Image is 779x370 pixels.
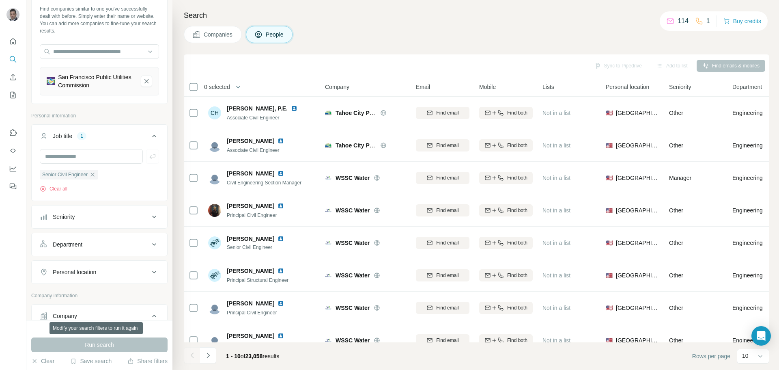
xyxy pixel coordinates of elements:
span: [PERSON_NAME], P.E. [227,105,288,112]
p: 114 [678,16,689,26]
button: Use Surfe API [6,143,19,158]
span: Not in a list [542,207,570,214]
span: Engineering [732,304,763,312]
p: 1 [706,16,710,26]
span: [GEOGRAPHIC_DATA] [616,304,659,312]
button: Find email [416,334,469,346]
span: Other [669,142,683,149]
img: LinkedIn logo [278,333,284,339]
div: CH [208,106,221,119]
span: Not in a list [542,305,570,311]
span: Other [669,337,683,344]
img: Logo of WSSC Water [325,175,331,181]
img: LinkedIn logo [278,236,284,242]
button: Find both [479,269,533,281]
span: Not in a list [542,337,570,344]
img: Avatar [208,301,221,314]
span: [GEOGRAPHIC_DATA] [616,206,659,214]
span: Engineering [732,271,763,279]
span: Principal Civil Engineer [227,342,277,348]
span: Principal Structural Engineer [227,277,288,283]
button: Find email [416,269,469,281]
span: 1 - 10 [226,353,241,359]
span: 🇺🇸 [606,109,613,117]
span: Not in a list [542,175,570,181]
span: WSSC Water [336,336,370,344]
button: Find both [479,107,533,119]
button: Find both [479,172,533,184]
span: Associate Civil Engineer [227,115,279,121]
span: Engineering [732,109,763,117]
span: Find both [507,337,527,344]
span: [GEOGRAPHIC_DATA] [616,141,659,149]
span: Engineering [732,141,763,149]
span: Find email [436,207,458,214]
button: Find both [479,334,533,346]
span: WSSC Water [336,304,370,312]
button: Seniority [32,207,167,227]
button: Search [6,52,19,67]
div: Seniority [53,213,75,221]
span: Find both [507,109,527,117]
span: 🇺🇸 [606,271,613,279]
span: 0 selected [204,83,230,91]
span: 🇺🇸 [606,174,613,182]
span: Lists [542,83,554,91]
button: Find both [479,237,533,249]
button: Find both [479,204,533,216]
img: Logo of WSSC Water [325,207,331,214]
img: Avatar [6,8,19,21]
div: Personal location [53,268,96,276]
button: Buy credits [723,15,761,27]
button: Use Surfe on LinkedIn [6,125,19,140]
img: Avatar [208,139,221,152]
button: Find email [416,139,469,151]
span: [PERSON_NAME] [227,138,274,144]
span: WSSC Water [336,206,370,214]
h4: Search [184,10,769,21]
span: [PERSON_NAME] [227,235,274,243]
span: 🇺🇸 [606,336,613,344]
span: Find both [507,142,527,149]
button: Find email [416,204,469,216]
button: My lists [6,88,19,102]
span: [GEOGRAPHIC_DATA] [616,271,659,279]
span: Mobile [479,83,496,91]
span: Principal Civil Engineer [227,212,277,218]
span: Not in a list [542,272,570,279]
button: Share filters [127,357,168,365]
button: Job title1 [32,126,167,149]
button: Department [32,235,167,254]
img: Avatar [208,204,221,217]
span: Other [669,207,683,214]
span: Associate Civil Engineer [227,147,279,153]
p: 10 [742,352,749,360]
span: People [266,30,284,39]
span: Tahoe City Public Utility District [336,110,421,116]
span: WSSC Water [336,174,370,182]
span: Department [732,83,762,91]
button: Find email [416,302,469,314]
p: Personal information [31,112,168,119]
span: Engineering [732,174,763,182]
img: Avatar [208,269,221,282]
span: 🇺🇸 [606,239,613,247]
span: Engineering [732,206,763,214]
img: LinkedIn logo [278,170,284,177]
span: of [241,353,245,359]
span: 🇺🇸 [606,141,613,149]
span: 🇺🇸 [606,206,613,214]
img: Logo of Tahoe City Public Utility District [325,110,331,116]
div: San Francisco Public Utilities Commission [58,73,134,89]
button: Find email [416,107,469,119]
button: Save search [70,357,112,365]
span: [GEOGRAPHIC_DATA] [616,109,659,117]
span: Find email [436,272,458,279]
button: Find both [479,139,533,151]
button: Personal location [32,262,167,282]
span: Not in a list [542,110,570,116]
button: Find email [416,237,469,249]
span: Other [669,305,683,311]
span: Engineering [732,336,763,344]
button: Enrich CSV [6,70,19,84]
